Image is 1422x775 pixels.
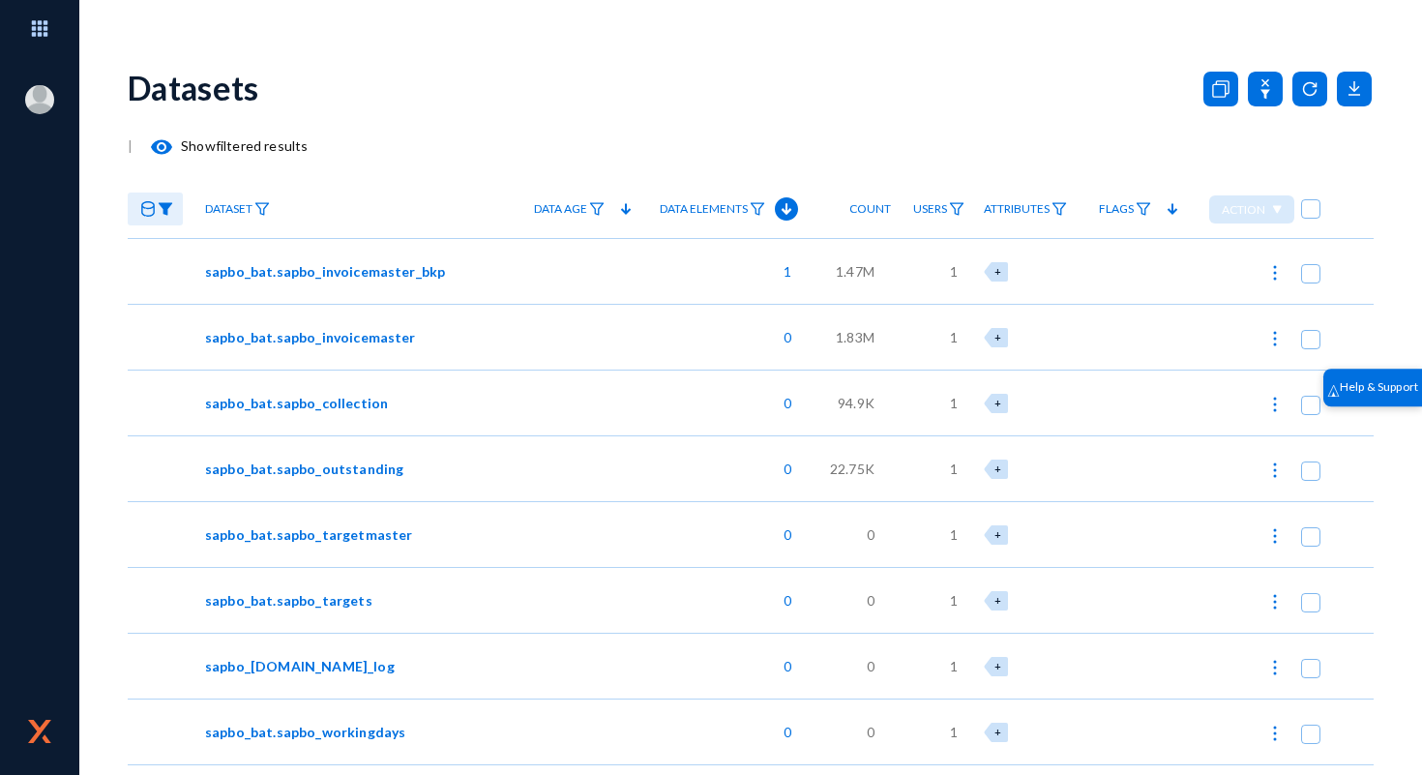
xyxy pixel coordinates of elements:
span: Show filtered results [133,137,308,154]
span: Flags [1099,202,1134,216]
span: 0 [774,656,791,676]
span: + [994,265,1001,278]
span: Data Elements [660,202,748,216]
span: sapbo_bat.sapbo_workingdays [205,722,405,742]
span: 0 [774,590,791,611]
img: icon-more.svg [1265,724,1285,743]
span: 0 [774,393,791,413]
span: Data Age [534,202,587,216]
span: 0 [867,722,874,742]
span: 1 [950,261,958,282]
div: Help & Support [1323,369,1422,406]
span: 0 [867,656,874,676]
span: 0 [774,327,791,347]
span: 1.83M [836,327,874,347]
a: Data Elements [650,193,775,226]
img: icon-more.svg [1265,592,1285,611]
img: icon-filter.svg [589,202,605,216]
span: Users [913,202,947,216]
img: icon-more.svg [1265,329,1285,348]
span: 0 [774,524,791,545]
span: 1 [950,722,958,742]
span: sapbo_bat.sapbo_targets [205,590,372,611]
span: + [994,528,1001,541]
span: 1 [950,393,958,413]
span: 94.9K [838,393,874,413]
span: + [994,462,1001,475]
a: Data Age [524,193,614,226]
span: sapbo_bat.sapbo_invoicemaster_bkp [205,261,445,282]
img: icon-filter.svg [1052,202,1067,216]
span: 0 [774,722,791,742]
span: sapbo_bat.sapbo_invoicemaster [205,327,416,347]
span: + [994,397,1001,409]
img: icon-more.svg [1265,263,1285,283]
span: 0 [867,524,874,545]
img: icon-filter.svg [254,202,270,216]
img: icon-more.svg [1265,658,1285,677]
img: app launcher [11,8,69,49]
img: help_support.svg [1327,384,1340,397]
span: + [994,594,1001,607]
span: sapbo_bat.sapbo_collection [205,393,388,413]
span: 0 [867,590,874,611]
span: + [994,331,1001,343]
span: Count [849,202,891,216]
span: 1 [950,656,958,676]
span: 1.47M [836,261,874,282]
img: icon-more.svg [1265,395,1285,414]
span: + [994,726,1001,738]
span: | [128,137,133,154]
span: 0 [774,459,791,479]
span: Attributes [984,202,1050,216]
a: Dataset [195,193,280,226]
img: icon-filter-filled.svg [158,202,173,216]
span: 1 [950,524,958,545]
a: Flags [1089,193,1161,226]
span: 22.75K [830,459,874,479]
img: icon-filter.svg [750,202,765,216]
img: icon-more.svg [1265,461,1285,480]
div: Datasets [128,68,259,107]
a: Attributes [974,193,1077,226]
mat-icon: visibility [150,135,173,159]
span: sapbo_bat.sapbo_outstanding [205,459,403,479]
span: sapbo_[DOMAIN_NAME]_log [205,656,395,676]
img: icon-filter.svg [949,202,964,216]
span: + [994,660,1001,672]
img: blank-profile-picture.png [25,85,54,114]
span: sapbo_bat.sapbo_targetmaster [205,524,412,545]
span: 1 [774,261,791,282]
img: icon-more.svg [1265,526,1285,546]
span: 1 [950,327,958,347]
img: icon-filter.svg [1136,202,1151,216]
span: 1 [950,590,958,611]
span: 1 [950,459,958,479]
span: Dataset [205,202,252,216]
a: Users [904,193,974,226]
